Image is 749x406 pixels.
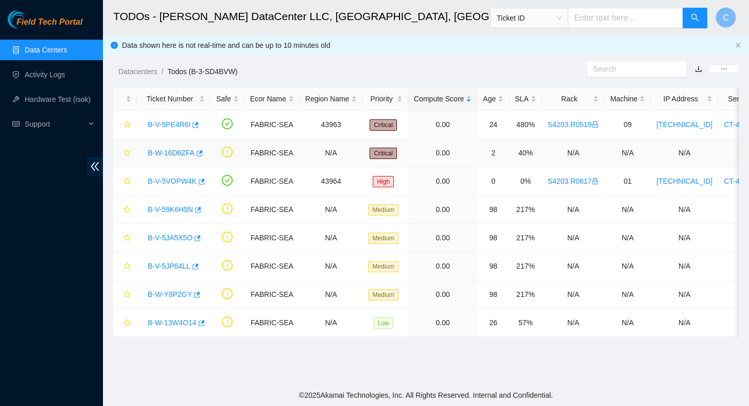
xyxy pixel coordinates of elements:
[148,177,197,185] a: B-V-5VOPW4K
[477,111,509,139] td: 24
[148,149,195,157] a: B-W-16D6ZFA
[368,289,398,301] span: Medium
[477,309,509,337] td: 26
[509,252,542,280] td: 217%
[300,196,363,224] td: N/A
[604,224,651,252] td: N/A
[8,10,52,28] img: Akamai Technologies
[604,280,651,309] td: N/A
[245,167,300,196] td: FABRIC-SEA
[509,280,542,309] td: 217%
[124,206,131,214] span: star
[509,196,542,224] td: 217%
[477,224,509,252] td: 98
[477,196,509,224] td: 98
[408,224,477,252] td: 0.00
[735,42,741,49] button: close
[300,309,363,337] td: N/A
[103,384,749,406] footer: © 2025 Akamai Technologies, Inc. All Rights Reserved. Internal and Confidential.
[408,111,477,139] td: 0.00
[656,120,712,129] a: [TECHNICAL_ID]
[591,178,599,185] span: lock
[222,316,233,327] span: exclamation-circle
[124,291,131,299] span: star
[222,118,233,129] span: check-circle
[124,234,131,242] span: star
[368,261,398,272] span: Medium
[477,252,509,280] td: 98
[300,224,363,252] td: N/A
[691,13,699,23] span: search
[87,157,103,176] span: double-left
[542,139,605,167] td: N/A
[124,178,131,186] span: star
[300,111,363,139] td: 43963
[591,121,599,128] span: lock
[716,7,736,28] button: C
[161,67,163,76] span: /
[148,120,190,129] a: B-V-5PE4R6I
[119,145,131,161] button: star
[245,280,300,309] td: FABRIC-SEA
[542,196,605,224] td: N/A
[651,309,718,337] td: N/A
[124,149,131,157] span: star
[604,196,651,224] td: N/A
[300,139,363,167] td: N/A
[119,201,131,218] button: star
[735,42,741,48] span: close
[245,139,300,167] td: FABRIC-SEA
[148,262,190,270] a: B-V-5JP64LL
[167,67,237,76] a: Todos (B-3-SD4BVW)
[548,120,599,129] a: S4203.R0519lock
[604,111,651,139] td: 09
[604,167,651,196] td: 01
[124,319,131,327] span: star
[245,252,300,280] td: FABRIC-SEA
[245,224,300,252] td: FABRIC-SEA
[695,65,702,73] a: download
[408,167,477,196] td: 0.00
[509,139,542,167] td: 40%
[542,252,605,280] td: N/A
[222,203,233,214] span: exclamation-circle
[497,10,562,26] span: Ticket ID
[509,309,542,337] td: 57%
[548,177,599,185] a: S4203.R0617lock
[222,232,233,242] span: exclamation-circle
[148,205,193,214] a: B-V-59K6H5N
[477,139,509,167] td: 2
[368,204,398,216] span: Medium
[720,65,727,73] span: ellipsis
[604,139,651,167] td: N/A
[408,196,477,224] td: 0.00
[222,260,233,271] span: exclamation-circle
[593,63,672,75] input: Search
[300,280,363,309] td: N/A
[542,280,605,309] td: N/A
[604,309,651,337] td: N/A
[723,11,729,24] span: C
[124,262,131,271] span: star
[542,309,605,337] td: N/A
[300,167,363,196] td: 43964
[25,70,65,79] a: Activity Logs
[651,280,718,309] td: N/A
[16,17,82,27] span: Field Tech Portal
[568,8,683,28] input: Enter text here...
[374,317,393,329] span: Low
[408,280,477,309] td: 0.00
[651,252,718,280] td: N/A
[509,111,542,139] td: 480%
[509,167,542,196] td: 0%
[222,288,233,299] span: exclamation-circle
[656,177,712,185] a: [TECHNICAL_ID]
[222,175,233,186] span: check-circle
[370,119,397,131] span: Critical
[408,139,477,167] td: 0.00
[373,176,394,187] span: High
[651,196,718,224] td: N/A
[408,252,477,280] td: 0.00
[408,309,477,337] td: 0.00
[477,280,509,309] td: 98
